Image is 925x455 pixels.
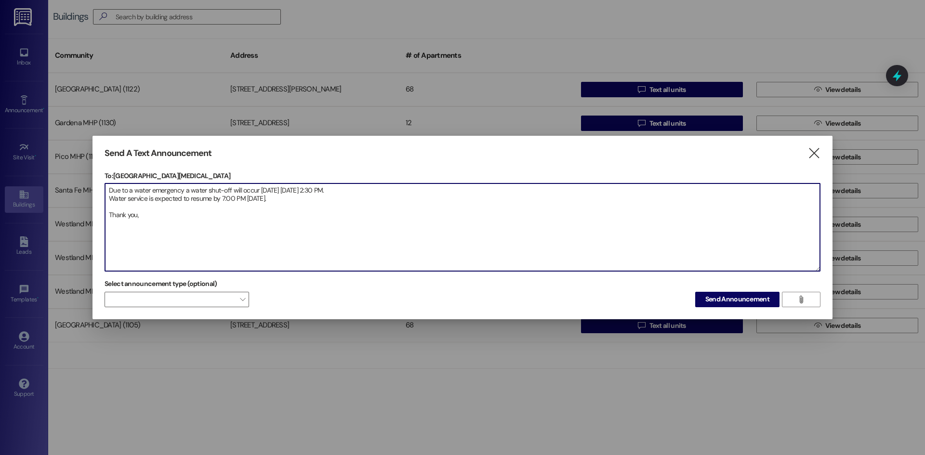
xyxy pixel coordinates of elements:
h3: Send A Text Announcement [105,148,211,159]
i:  [807,148,820,158]
p: To: [GEOGRAPHIC_DATA][MEDICAL_DATA] [105,171,820,181]
label: Select announcement type (optional) [105,276,217,291]
textarea: Due to a water emergency a water shut-off will occur [DATE] [DATE] 2:30 PM. Water service is expe... [105,183,820,271]
span: Send Announcement [705,294,769,304]
div: Due to a water emergency a water shut-off will occur [DATE] [DATE] 2:30 PM. Water service is expe... [105,183,820,272]
button: Send Announcement [695,292,780,307]
i:  [797,296,805,303]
